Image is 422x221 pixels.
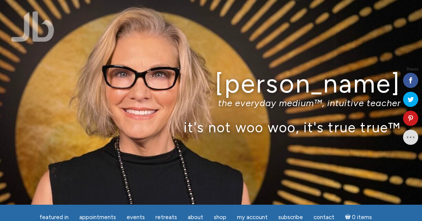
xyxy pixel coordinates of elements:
img: Jamie Butler. The Everyday Medium [11,11,54,42]
span: Shares [406,67,418,71]
span: 0 items [352,215,372,220]
h1: [PERSON_NAME] [21,69,401,98]
span: Retreats [155,214,177,221]
span: Contact [314,214,334,221]
p: it's not woo woo, it's true true™ [21,119,401,135]
span: Appointments [79,214,116,221]
span: Subscribe [278,214,303,221]
span: Events [127,214,145,221]
span: My Account [237,214,268,221]
span: Shop [214,214,226,221]
span: featured in [39,214,69,221]
p: the everyday medium™, intuitive teacher [21,97,401,108]
span: About [188,214,203,221]
i: Cart [345,214,352,221]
